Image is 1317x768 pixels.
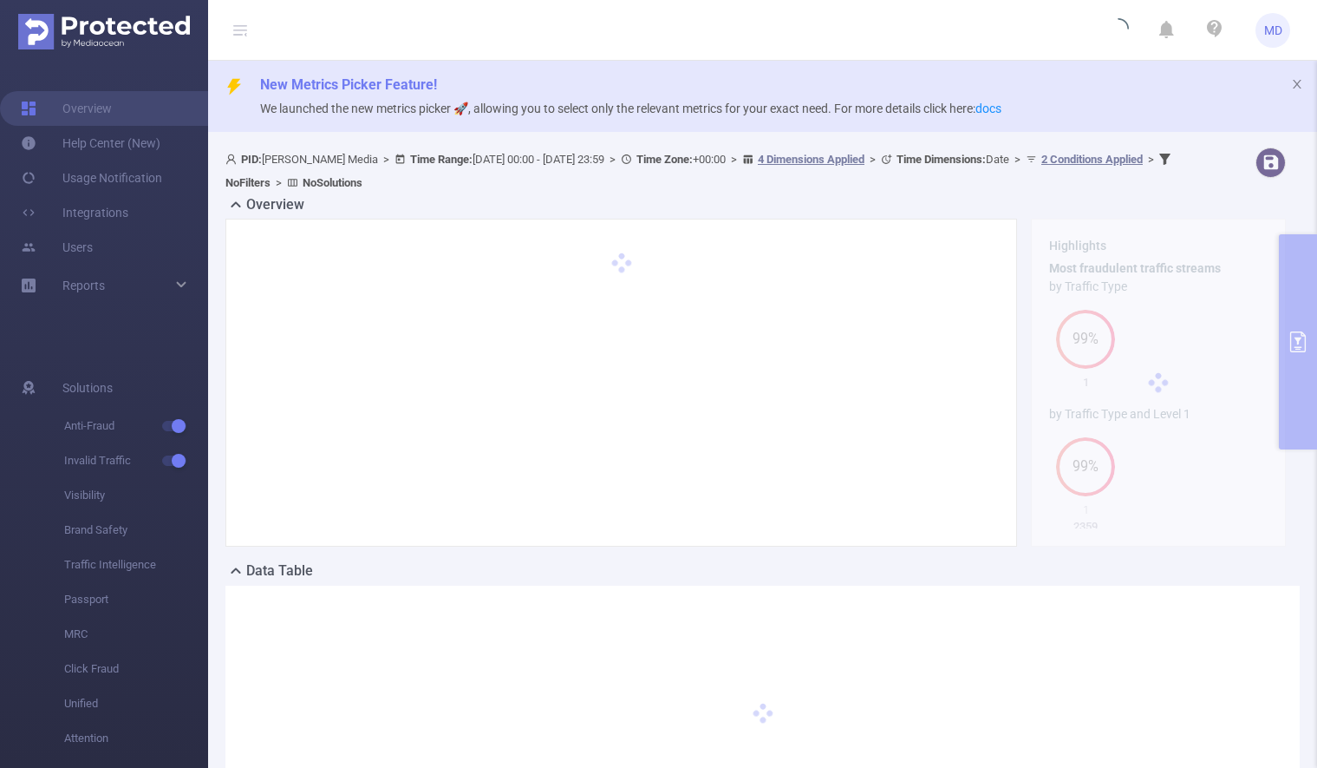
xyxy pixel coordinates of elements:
img: Protected Media [18,14,190,49]
b: No Filters [225,176,271,189]
span: MD [1264,13,1282,48]
span: Reports [62,279,105,292]
span: Anti-Fraud [64,409,208,443]
span: Visibility [64,478,208,513]
a: Reports [62,268,105,303]
span: Click Fraud [64,652,208,686]
a: Integrations [21,195,128,230]
i: icon: loading [1108,18,1129,43]
u: 4 Dimensions Applied [758,153,864,166]
a: Usage Notification [21,161,162,195]
b: Time Dimensions : [896,153,986,166]
a: Users [21,230,93,265]
span: Passport [64,582,208,617]
span: Attention [64,721,208,756]
span: MRC [64,617,208,652]
b: Time Zone: [636,153,693,166]
span: > [378,153,394,166]
h2: Overview [246,194,304,215]
span: Date [896,153,1009,166]
span: Unified [64,686,208,721]
h2: Data Table [246,561,313,581]
b: PID: [241,153,262,166]
span: Traffic Intelligence [64,548,208,582]
span: > [271,176,287,189]
span: > [1009,153,1026,166]
u: 2 Conditions Applied [1041,153,1143,166]
span: > [726,153,742,166]
span: Solutions [62,371,113,405]
i: icon: close [1291,78,1303,90]
a: docs [975,102,1001,115]
span: Brand Safety [64,513,208,548]
span: Invalid Traffic [64,443,208,478]
span: We launched the new metrics picker 🚀, allowing you to select only the relevant metrics for your e... [260,102,1001,115]
b: No Solutions [303,176,362,189]
i: icon: thunderbolt [225,78,243,95]
button: icon: close [1291,75,1303,94]
i: icon: user [225,154,241,165]
span: > [864,153,881,166]
span: New Metrics Picker Feature! [260,76,437,93]
span: > [1143,153,1159,166]
span: > [604,153,621,166]
b: Time Range: [410,153,473,166]
a: Overview [21,91,112,126]
span: [PERSON_NAME] Media [DATE] 00:00 - [DATE] 23:59 +00:00 [225,153,1175,189]
a: Help Center (New) [21,126,160,161]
